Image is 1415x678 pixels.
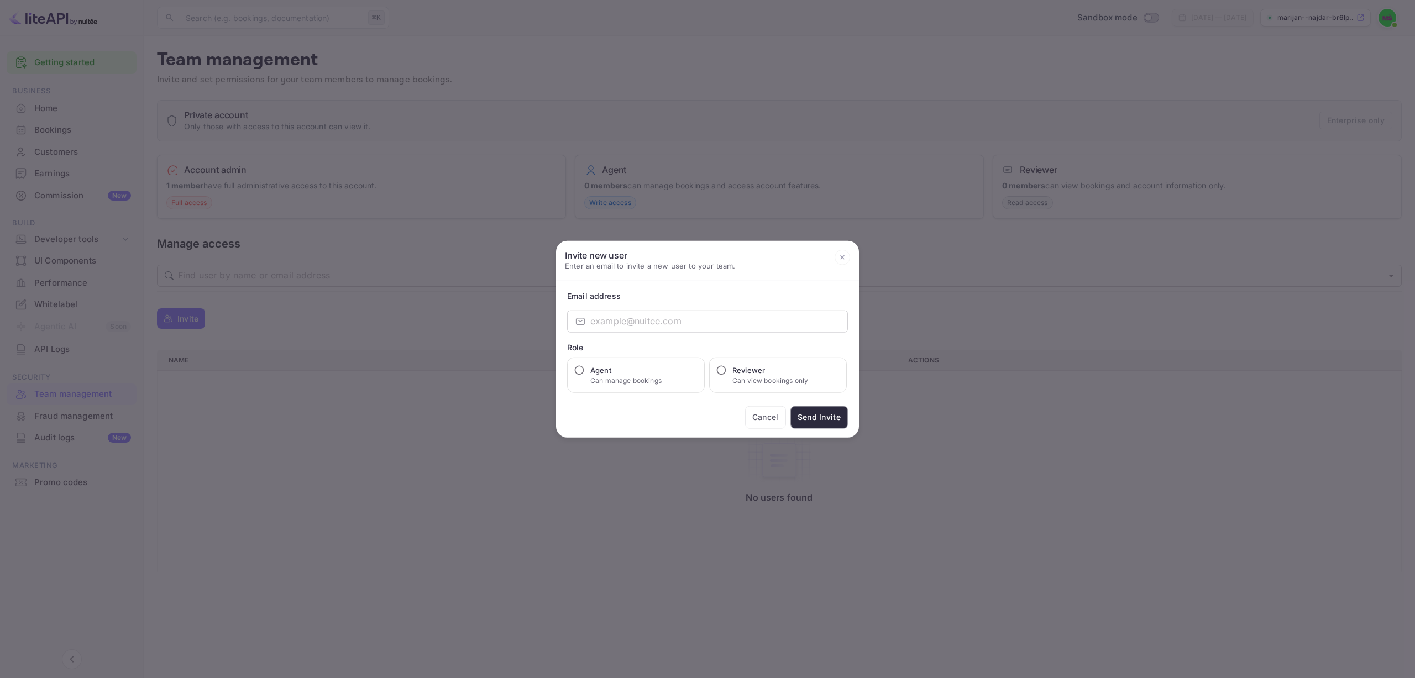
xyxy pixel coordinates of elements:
button: Cancel [745,406,786,428]
button: Send Invite [790,406,848,428]
h6: Agent [590,364,662,375]
div: Email address [567,290,848,301]
input: example@nuitee.com [590,310,848,332]
h6: Invite new user [565,250,735,261]
div: Role [567,341,848,353]
h6: Reviewer [732,364,808,375]
p: Can view bookings only [732,375,808,385]
p: Enter an email to invite a new user to your team. [565,261,735,272]
p: Can manage bookings [590,375,662,385]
